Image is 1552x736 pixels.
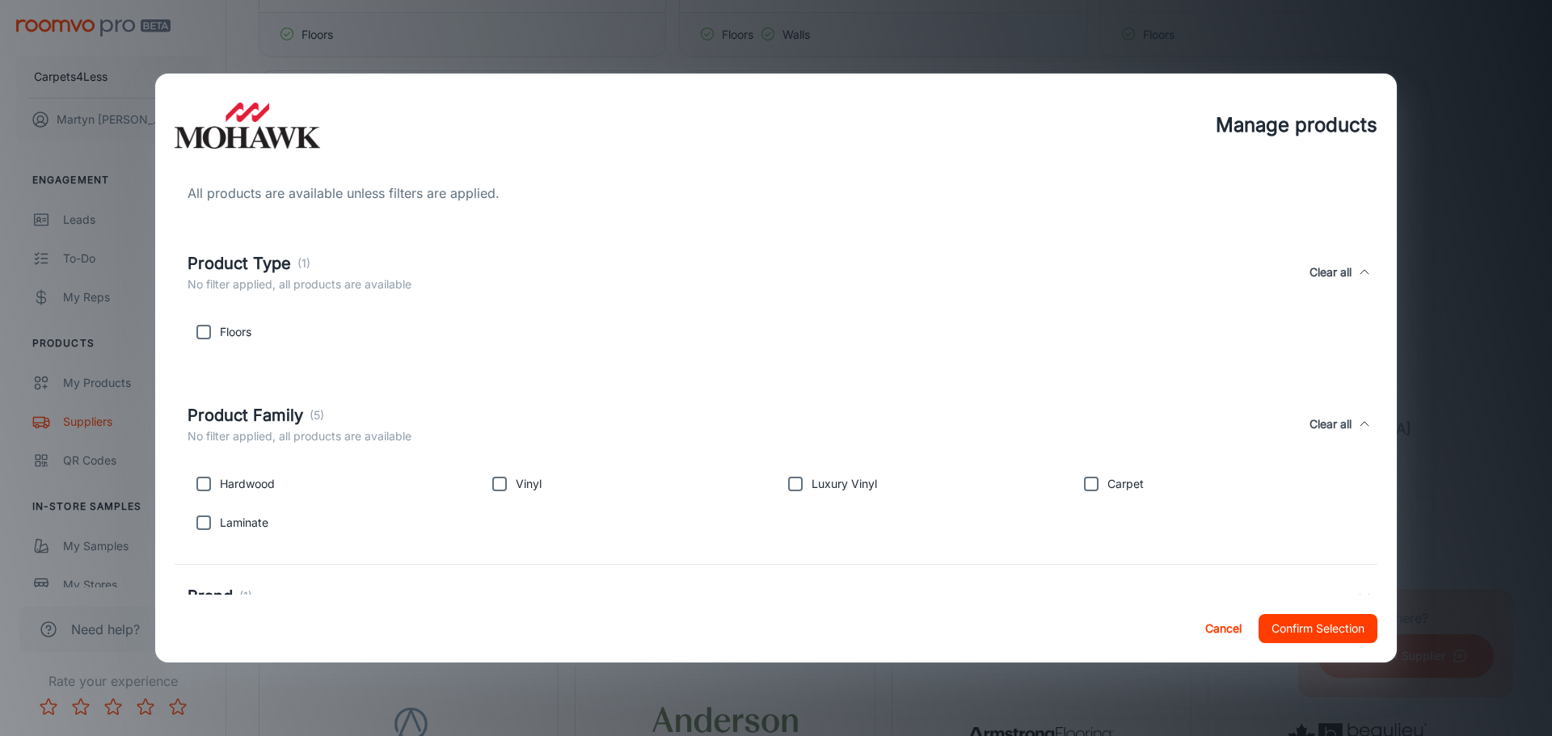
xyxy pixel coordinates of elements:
button: Clear all [1303,251,1358,293]
h5: Product Family [188,403,303,427]
h4: Manage products [1216,111,1377,140]
div: Brand(1) [175,565,1377,628]
p: (1) [297,254,310,272]
p: Hardwood [220,475,275,493]
p: Laminate [220,514,268,532]
p: (5) [310,406,324,424]
p: Carpet [1107,475,1144,493]
button: Cancel [1197,614,1249,643]
div: All products are available unless filters are applied. [175,183,1377,203]
div: Product Family(5)No filter applied, all products are availableClear all [175,387,1377,461]
p: Vinyl [516,475,542,493]
div: Product Type(1)No filter applied, all products are availableClear all [175,235,1377,309]
h5: Product Type [188,251,291,275]
p: No filter applied, all products are available [188,427,411,445]
h5: Brand [188,584,233,608]
img: vendor_logo_square_en-us.png [175,93,320,158]
button: Clear all [1303,403,1358,445]
p: Luxury Vinyl [812,475,877,493]
p: (1) [239,587,252,605]
p: Floors [220,323,251,341]
button: Confirm Selection [1259,614,1377,643]
p: No filter applied, all products are available [188,275,411,293]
